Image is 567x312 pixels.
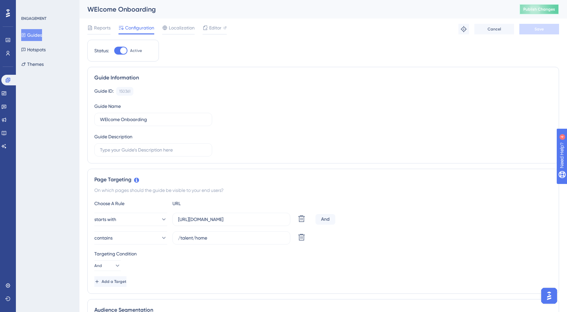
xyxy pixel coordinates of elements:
[94,263,102,268] span: And
[102,279,126,284] span: Add a Target
[100,116,207,123] input: Type your Guide’s Name here
[535,26,544,32] span: Save
[94,47,109,55] div: Status:
[209,24,221,32] span: Editor
[94,213,167,226] button: starts with
[46,3,48,9] div: 4
[94,24,111,32] span: Reports
[21,58,44,70] button: Themes
[94,260,121,271] button: And
[21,16,46,21] div: ENGAGEMENT
[94,215,116,223] span: starts with
[523,7,555,12] span: Publish Changes
[16,2,41,10] span: Need Help?
[519,24,559,34] button: Save
[94,234,113,242] span: contains
[94,74,552,82] div: Guide Information
[539,286,559,306] iframe: UserGuiding AI Assistant Launcher
[474,24,514,34] button: Cancel
[125,24,154,32] span: Configuration
[94,176,552,184] div: Page Targeting
[94,186,552,194] div: On which pages should the guide be visible to your end users?
[94,133,132,141] div: Guide Description
[100,146,207,154] input: Type your Guide’s Description here
[519,4,559,15] button: Publish Changes
[94,200,167,207] div: Choose A Rule
[94,87,114,96] div: Guide ID:
[21,29,42,41] button: Guides
[21,44,46,56] button: Hotspots
[178,234,285,242] input: yourwebsite.com/path
[119,89,130,94] div: 150361
[94,102,121,110] div: Guide Name
[172,200,245,207] div: URL
[94,231,167,245] button: contains
[94,276,126,287] button: Add a Target
[130,48,142,53] span: Active
[94,250,552,258] div: Targeting Condition
[178,216,285,223] input: yourwebsite.com/path
[87,5,503,14] div: WElcome Onboarding
[169,24,195,32] span: Localization
[315,214,335,225] div: And
[488,26,501,32] span: Cancel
